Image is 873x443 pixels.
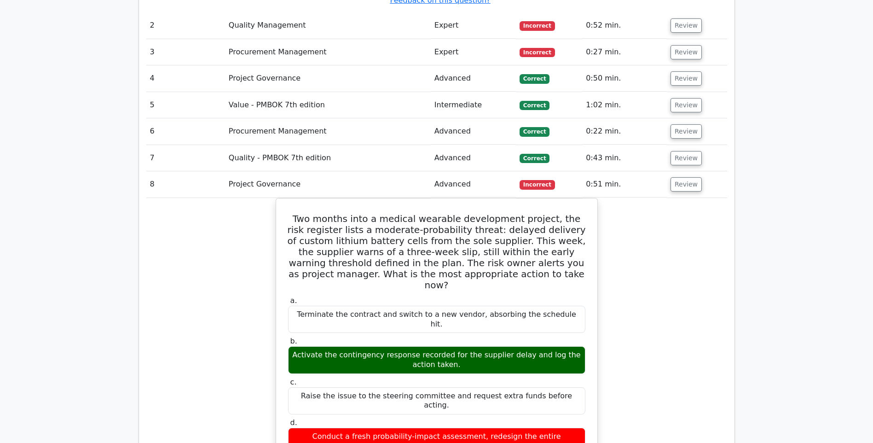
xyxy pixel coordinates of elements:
div: Terminate the contract and switch to a new vendor, absorbing the schedule hit. [288,306,585,333]
button: Review [671,151,702,165]
span: c. [290,378,297,386]
div: Raise the issue to the steering committee and request extra funds before acting. [288,387,585,415]
td: Quality Management [225,12,431,39]
td: Advanced [431,118,516,145]
button: Review [671,71,702,86]
span: Correct [520,127,549,136]
td: Expert [431,12,516,39]
h5: Two months into a medical wearable development project, the risk register lists a moderate-probab... [287,213,586,291]
td: Quality - PMBOK 7th edition [225,145,431,171]
span: Correct [520,101,549,110]
td: 0:51 min. [582,171,667,198]
td: 0:50 min. [582,65,667,92]
td: Procurement Management [225,118,431,145]
button: Review [671,177,702,192]
td: 5 [146,92,225,118]
button: Review [671,45,702,59]
td: 0:52 min. [582,12,667,39]
button: Review [671,18,702,33]
td: 4 [146,65,225,92]
td: 8 [146,171,225,198]
span: Correct [520,74,549,83]
td: Expert [431,39,516,65]
td: 0:43 min. [582,145,667,171]
td: Project Governance [225,65,431,92]
td: 6 [146,118,225,145]
td: 3 [146,39,225,65]
span: Correct [520,154,549,163]
button: Review [671,98,702,112]
td: 7 [146,145,225,171]
button: Review [671,124,702,139]
td: Advanced [431,171,516,198]
div: Activate the contingency response recorded for the supplier delay and log the action taken. [288,346,585,374]
span: Incorrect [520,21,555,30]
span: Incorrect [520,180,555,189]
span: a. [290,296,297,305]
span: Incorrect [520,48,555,57]
td: 1:02 min. [582,92,667,118]
td: Intermediate [431,92,516,118]
td: Advanced [431,65,516,92]
td: 0:22 min. [582,118,667,145]
td: Project Governance [225,171,431,198]
td: Procurement Management [225,39,431,65]
td: Advanced [431,145,516,171]
span: b. [290,337,297,345]
td: 2 [146,12,225,39]
td: Value - PMBOK 7th edition [225,92,431,118]
span: d. [290,418,297,427]
td: 0:27 min. [582,39,667,65]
